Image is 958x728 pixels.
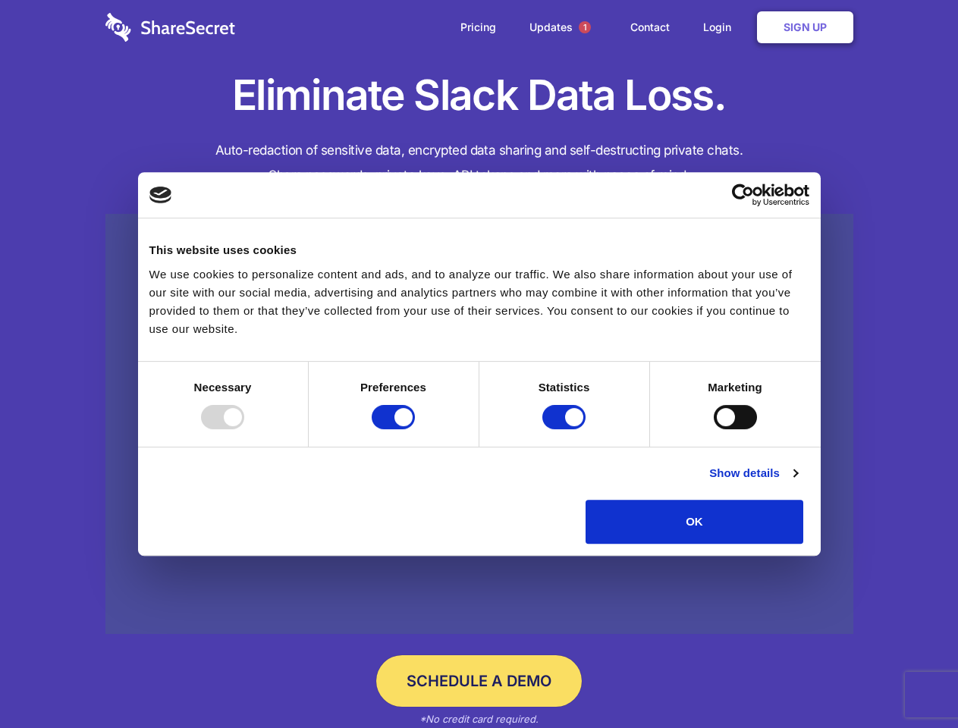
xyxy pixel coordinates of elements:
a: Pricing [445,4,511,51]
h1: Eliminate Slack Data Loss. [105,68,853,123]
strong: Preferences [360,381,426,394]
a: Contact [615,4,685,51]
a: Schedule a Demo [376,655,582,707]
img: logo-wordmark-white-trans-d4663122ce5f474addd5e946df7df03e33cb6a1c49d2221995e7729f52c070b2.svg [105,13,235,42]
span: 1 [579,21,591,33]
div: We use cookies to personalize content and ads, and to analyze our traffic. We also share informat... [149,265,809,338]
a: Show details [709,464,797,482]
strong: Statistics [539,381,590,394]
div: This website uses cookies [149,241,809,259]
em: *No credit card required. [419,713,539,725]
a: Login [688,4,754,51]
strong: Necessary [194,381,252,394]
h4: Auto-redaction of sensitive data, encrypted data sharing and self-destructing private chats. Shar... [105,138,853,188]
button: OK [586,500,803,544]
a: Usercentrics Cookiebot - opens in a new window [677,184,809,206]
img: logo [149,187,172,203]
a: Wistia video thumbnail [105,214,853,635]
strong: Marketing [708,381,762,394]
a: Sign Up [757,11,853,43]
